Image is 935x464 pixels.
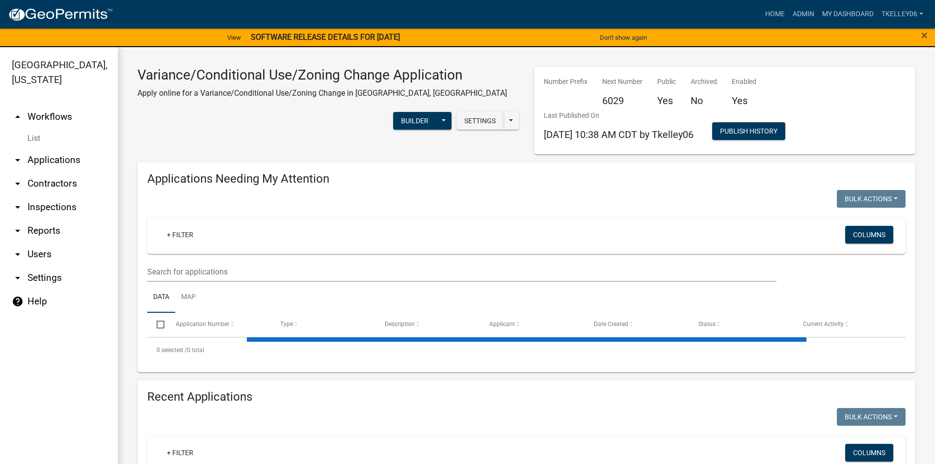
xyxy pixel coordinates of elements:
datatable-header-cell: Description [375,313,480,336]
h5: No [691,95,717,107]
datatable-header-cell: Date Created [585,313,689,336]
span: Current Activity [803,321,844,328]
datatable-header-cell: Select [147,313,166,336]
strong: SOFTWARE RELEASE DETAILS FOR [DATE] [251,32,400,42]
span: Application Number [176,321,229,328]
wm-modal-confirm: Workflow Publish History [712,128,785,136]
button: Settings [456,112,504,130]
a: + Filter [159,444,201,462]
a: Data [147,282,175,313]
a: Home [761,5,789,24]
span: × [921,28,928,42]
button: Columns [845,444,893,462]
p: Public [657,77,676,87]
button: Builder [393,112,436,130]
i: arrow_drop_down [12,225,24,237]
a: My Dashboard [818,5,878,24]
h4: Recent Applications [147,390,906,404]
p: Apply online for a Variance/Conditional Use/Zoning Change in [GEOGRAPHIC_DATA], [GEOGRAPHIC_DATA] [137,87,507,99]
h5: Yes [732,95,756,107]
p: Number Prefix [544,77,588,87]
button: Don't show again [596,29,651,46]
a: Map [175,282,202,313]
datatable-header-cell: Status [689,313,794,336]
span: 0 selected / [157,347,187,354]
a: Tkelley06 [878,5,927,24]
span: Description [385,321,415,328]
datatable-header-cell: Type [270,313,375,336]
span: Date Created [594,321,628,328]
i: arrow_drop_up [12,111,24,123]
a: Admin [789,5,818,24]
p: Enabled [732,77,756,87]
datatable-header-cell: Current Activity [794,313,898,336]
p: Archived [691,77,717,87]
i: arrow_drop_down [12,248,24,260]
button: Columns [845,226,893,244]
input: Search for applications [147,262,776,282]
i: help [12,296,24,307]
h3: Variance/Conditional Use/Zoning Change Application [137,67,507,83]
button: Bulk Actions [837,408,906,426]
a: View [223,29,245,46]
button: Bulk Actions [837,190,906,208]
datatable-header-cell: Application Number [166,313,270,336]
h4: Applications Needing My Attention [147,172,906,186]
i: arrow_drop_down [12,272,24,284]
button: Publish History [712,122,785,140]
i: arrow_drop_down [12,154,24,166]
span: Status [698,321,716,328]
h5: Yes [657,95,676,107]
span: Type [280,321,293,328]
div: 0 total [147,338,906,362]
datatable-header-cell: Applicant [480,313,585,336]
span: Applicant [489,321,515,328]
p: Last Published On [544,110,694,121]
button: Close [921,29,928,41]
a: + Filter [159,226,201,244]
span: [DATE] 10:38 AM CDT by Tkelley06 [544,129,694,140]
i: arrow_drop_down [12,178,24,190]
h5: 6029 [602,95,642,107]
i: arrow_drop_down [12,201,24,213]
p: Next Number [602,77,642,87]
